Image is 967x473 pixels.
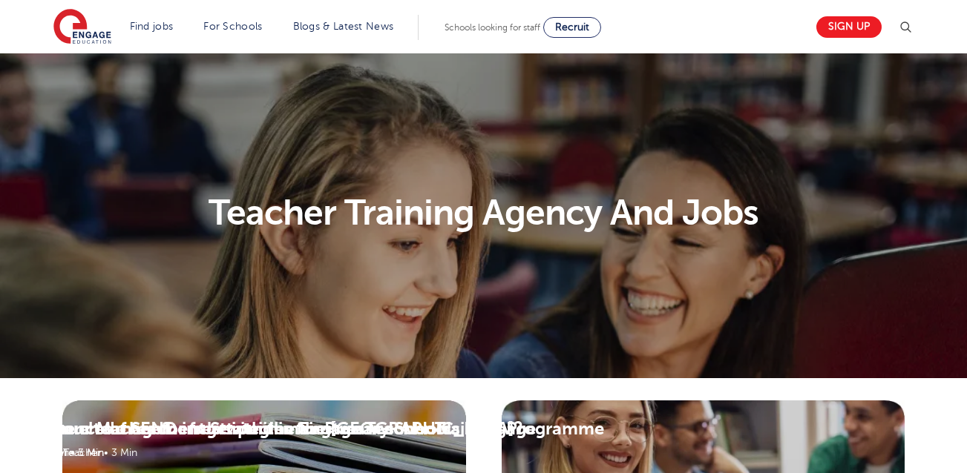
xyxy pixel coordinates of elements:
[816,16,882,38] a: Sign up
[445,22,540,33] span: Schools looking for staff
[555,21,589,33] span: Recruit
[293,21,394,32] a: Blogs & Latest News
[130,21,174,32] a: Find jobs
[543,17,601,38] a: Recruit
[203,21,262,32] a: For Schools
[45,195,922,231] h1: Teacher Training Agency And Jobs
[53,9,111,46] img: Engage Education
